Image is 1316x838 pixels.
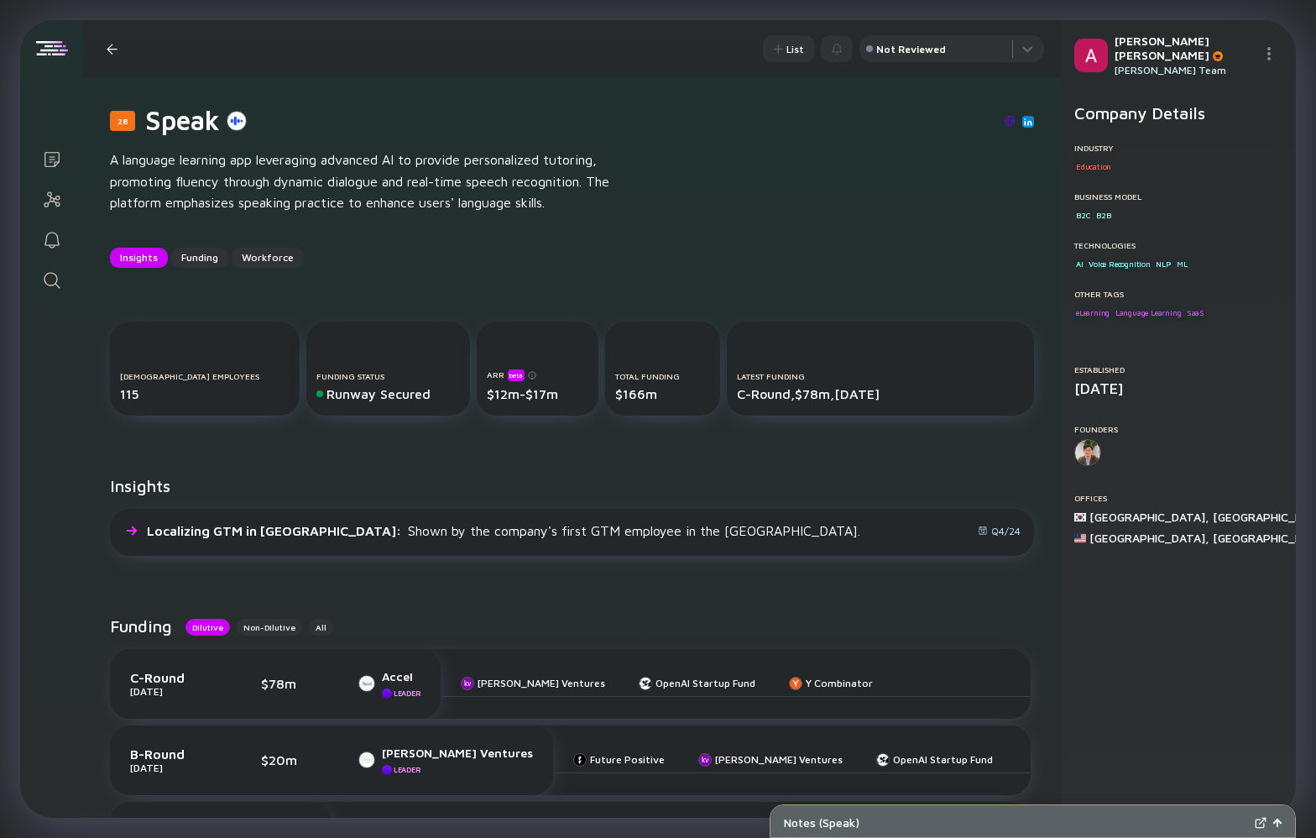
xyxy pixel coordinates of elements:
div: Funding Status [316,371,461,381]
button: Workforce [232,248,304,268]
div: Language Learning [1114,304,1183,321]
a: [PERSON_NAME] Ventures [698,753,843,766]
div: [PERSON_NAME] Ventures [715,753,843,766]
a: Y Combinator [789,677,873,689]
div: [DEMOGRAPHIC_DATA] Employees [120,371,290,381]
a: [PERSON_NAME] Ventures [461,677,605,689]
div: SaaS [1185,304,1206,321]
div: Industry [1074,143,1282,153]
a: OpenAI Startup Fund [876,753,993,766]
button: Insights [110,248,168,268]
div: Total Funding [615,371,710,381]
div: Founders [1074,424,1282,434]
div: OpenAI Startup Fund [893,753,993,766]
div: 28 [110,111,135,131]
div: $12m-$17m [487,386,588,401]
div: Funding [171,244,228,270]
h2: Funding [110,616,172,636]
img: Expand Notes [1255,817,1266,829]
div: Voice Recognition [1087,255,1152,272]
div: C-Round [130,670,214,685]
div: [PERSON_NAME] Ventures [478,677,605,689]
button: Non-Dilutive [237,619,302,636]
div: [DATE] [1074,380,1282,397]
img: Speak Linkedin Page [1024,118,1032,126]
div: Leader [394,765,420,774]
div: Q4/24 [978,525,1021,537]
div: B-Round [130,746,214,762]
a: AccelLeader [358,669,420,699]
div: Offices [1074,493,1282,503]
div: [PERSON_NAME] Ventures [382,746,533,760]
a: Reminders [20,218,83,259]
div: Leader [394,689,420,698]
a: Search [20,259,83,299]
div: $166m [615,386,710,401]
div: Runway Secured [316,386,461,401]
div: 115 [120,386,290,401]
div: B2C [1074,207,1092,223]
div: Insights [110,244,168,270]
img: United States Flag [1074,532,1086,544]
h1: Speak [145,104,220,136]
a: Lists [20,138,83,178]
div: Shown by the company's first GTM employee in the [GEOGRAPHIC_DATA]. [147,523,860,538]
img: South Korea Flag [1074,511,1086,523]
div: NLP [1154,255,1172,272]
div: [DATE] [130,685,214,698]
button: List [763,35,814,62]
div: List [763,36,814,62]
div: Workforce [232,244,304,270]
div: Y Combinator [806,677,873,689]
div: Accel [382,669,420,683]
div: OpenAI Startup Fund [655,677,755,689]
a: OpenAI Startup Fund [639,677,755,689]
div: C-Round, $78m, [DATE] [737,386,1024,401]
h2: Company Details [1074,103,1282,123]
div: [PERSON_NAME] [PERSON_NAME] [1115,34,1256,62]
a: Future Positive [573,753,665,766]
h2: Insights [110,476,170,495]
div: Other Tags [1074,289,1282,299]
div: [GEOGRAPHIC_DATA] , [1089,531,1209,545]
div: $78m [261,676,311,691]
img: Speak Website [1004,115,1016,127]
a: Investor Map [20,178,83,218]
img: Alex Profile Picture [1074,39,1108,72]
div: ARR [487,369,588,381]
div: Technologies [1074,240,1282,250]
div: Not Reviewed [876,43,946,55]
div: A language learning app leveraging advanced AI to provide personalized tutoring, promoting fluenc... [110,149,647,214]
div: Future Positive [590,753,665,766]
a: [PERSON_NAME] VenturesLeader [358,746,533,775]
div: Business Model [1074,191,1282,202]
div: Education [1074,158,1113,175]
div: B2B [1094,207,1112,223]
div: [GEOGRAPHIC_DATA] , [1089,510,1209,524]
div: beta [508,369,525,381]
div: eLearning [1074,304,1111,321]
button: All [309,619,333,636]
span: Localizing GTM in [GEOGRAPHIC_DATA] : [147,523,405,538]
div: AI [1074,255,1085,272]
div: [DATE] [130,762,214,774]
div: Latest Funding [737,371,1024,381]
img: Menu [1262,47,1276,60]
button: Dilutive [185,619,230,636]
div: Established [1074,364,1282,374]
div: $20m [261,752,311,767]
img: Open Notes [1273,819,1282,827]
button: Funding [171,248,228,268]
div: [PERSON_NAME] Team [1115,64,1256,76]
div: ML [1175,255,1189,272]
div: Notes ( Speak ) [784,815,1248,830]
